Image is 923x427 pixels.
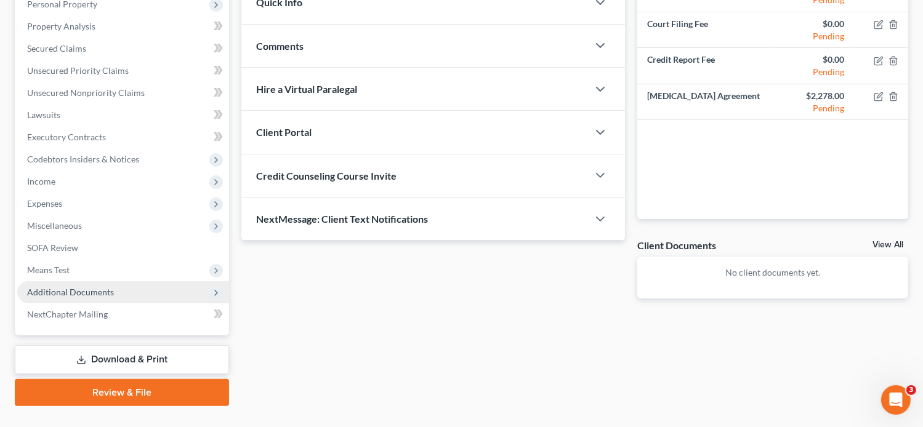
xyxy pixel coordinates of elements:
[27,132,106,142] span: Executory Contracts
[27,198,62,209] span: Expenses
[27,220,82,231] span: Miscellaneous
[873,241,903,249] a: View All
[783,90,844,102] div: $2,278.00
[15,379,229,406] a: Review & File
[27,87,145,98] span: Unsecured Nonpriority Claims
[637,84,773,119] td: [MEDICAL_DATA] Agreement
[27,242,78,253] span: SOFA Review
[17,60,229,82] a: Unsecured Priority Claims
[783,30,844,42] div: Pending
[256,83,357,95] span: Hire a Virtual Paralegal
[17,104,229,126] a: Lawsuits
[256,170,397,182] span: Credit Counseling Course Invite
[17,82,229,104] a: Unsecured Nonpriority Claims
[256,40,304,52] span: Comments
[17,15,229,38] a: Property Analysis
[906,385,916,395] span: 3
[27,265,70,275] span: Means Test
[27,154,139,164] span: Codebtors Insiders & Notices
[637,12,773,48] td: Court Filing Fee
[256,213,428,225] span: NextMessage: Client Text Notifications
[647,266,898,279] p: No client documents yet.
[783,66,844,78] div: Pending
[27,110,60,120] span: Lawsuits
[783,54,844,66] div: $0.00
[17,126,229,148] a: Executory Contracts
[881,385,911,415] iframe: Intercom live chat
[27,21,95,31] span: Property Analysis
[783,102,844,114] div: Pending
[27,287,114,297] span: Additional Documents
[27,309,108,319] span: NextChapter Mailing
[256,126,312,138] span: Client Portal
[15,345,229,374] a: Download & Print
[783,18,844,30] div: $0.00
[637,48,773,84] td: Credit Report Fee
[17,237,229,259] a: SOFA Review
[27,176,55,186] span: Income
[637,239,716,252] div: Client Documents
[27,65,129,76] span: Unsecured Priority Claims
[27,43,86,54] span: Secured Claims
[17,303,229,325] a: NextChapter Mailing
[17,38,229,60] a: Secured Claims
